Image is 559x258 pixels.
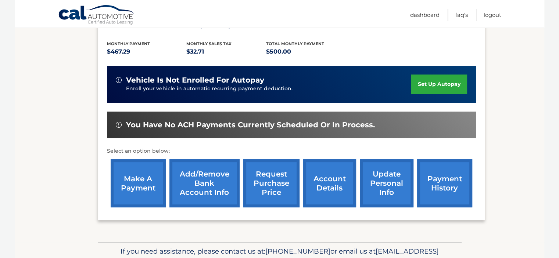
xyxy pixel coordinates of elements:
span: You have no ACH payments currently scheduled or in process. [126,120,375,130]
p: Enroll your vehicle in automatic recurring payment deduction. [126,85,411,93]
span: [PHONE_NUMBER] [265,247,330,255]
a: Dashboard [410,9,440,21]
img: alert-white.svg [116,122,122,128]
p: Select an option below: [107,147,476,156]
a: Add/Remove bank account info [169,159,240,207]
span: Total Monthly Payment [266,41,324,46]
p: $467.29 [107,47,187,57]
span: Monthly Payment [107,41,150,46]
p: $32.71 [186,47,266,57]
p: $500.00 [266,47,346,57]
a: make a payment [111,159,166,207]
span: vehicle is not enrolled for autopay [126,76,264,85]
a: request purchase price [243,159,300,207]
a: set up autopay [411,75,467,94]
a: update personal info [360,159,413,207]
a: FAQ's [455,9,468,21]
span: Monthly sales Tax [186,41,232,46]
a: Cal Automotive [58,5,135,26]
a: Logout [484,9,501,21]
a: account details [303,159,356,207]
a: payment history [417,159,472,207]
img: alert-white.svg [116,77,122,83]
